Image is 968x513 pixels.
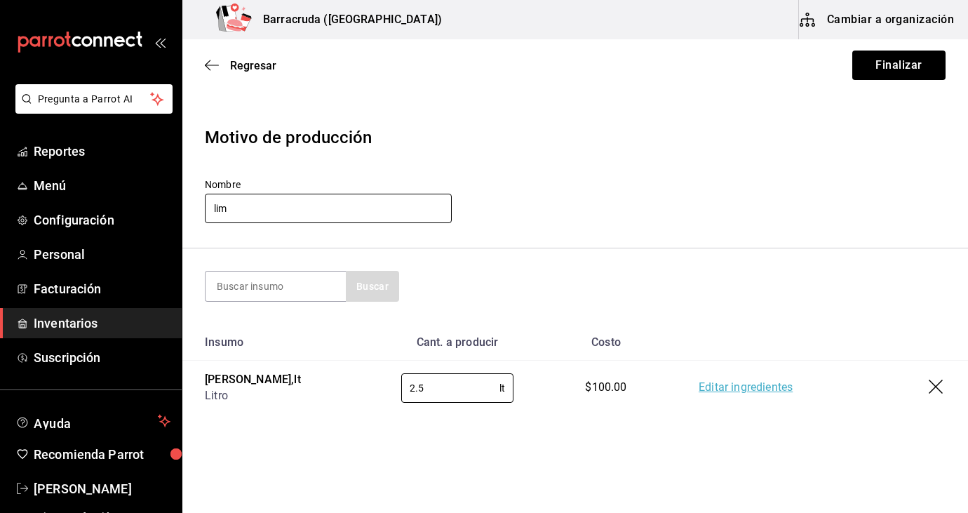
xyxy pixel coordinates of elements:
[34,479,170,498] span: [PERSON_NAME]
[205,372,356,388] div: [PERSON_NAME] , lt
[15,84,173,114] button: Pregunta a Parrot AI
[585,380,626,394] span: $100.00
[699,380,793,397] a: Editar ingredientes
[182,324,379,361] th: Insumo
[34,279,170,298] span: Facturación
[252,11,442,28] h3: Barracruda ([GEOGRAPHIC_DATA])
[205,180,452,189] label: Nombre
[205,59,276,72] button: Regresar
[379,324,536,361] th: Cant. a producir
[34,142,170,161] span: Reportes
[852,51,946,80] button: Finalizar
[34,348,170,367] span: Suscripción
[34,314,170,333] span: Inventarios
[34,445,170,464] span: Recomienda Parrot
[205,125,946,150] div: Motivo de producción
[38,92,151,107] span: Pregunta a Parrot AI
[10,102,173,116] a: Pregunta a Parrot AI
[206,272,346,301] input: Buscar insumo
[536,324,676,361] th: Costo
[34,413,152,429] span: Ayuda
[34,211,170,229] span: Configuración
[34,245,170,264] span: Personal
[230,59,276,72] span: Regresar
[401,373,513,403] div: lt
[154,36,166,48] button: open_drawer_menu
[205,388,356,404] div: Litro
[34,176,170,195] span: Menú
[401,374,499,402] input: 0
